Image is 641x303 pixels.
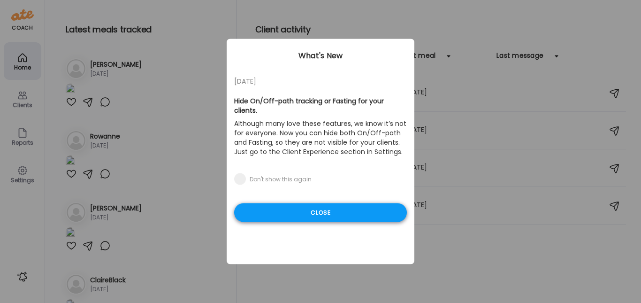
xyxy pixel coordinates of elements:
div: Close [234,203,407,222]
b: Hide On/Off-path tracking or Fasting for your clients. [234,96,384,115]
div: Don't show this again [250,176,312,183]
p: Although many love these features, we know it’s not for everyone. Now you can hide both On/Off-pa... [234,117,407,158]
div: [DATE] [234,76,407,87]
div: What's New [227,50,414,62]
